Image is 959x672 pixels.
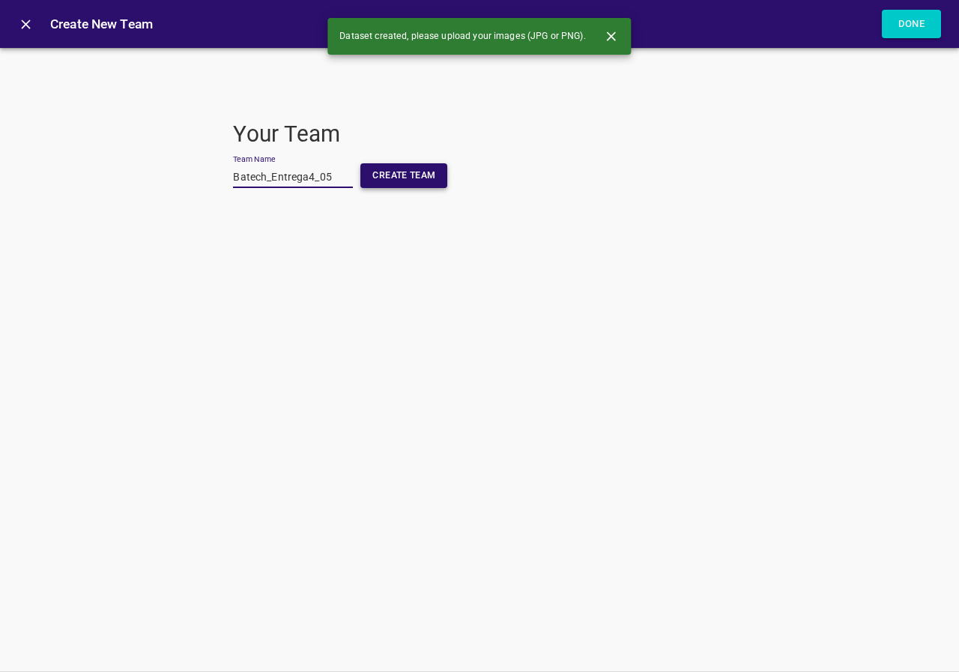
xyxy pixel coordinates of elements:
label: Team Name [233,153,275,164]
button: close [9,7,43,41]
h6: Create New Team [50,13,882,34]
button: Create Team [360,163,447,188]
h4: Your Team [233,121,725,148]
button: Close [598,22,626,50]
span: Dataset created, please upload your images (JPG or PNG). [339,30,585,43]
button: Done [882,10,942,39]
